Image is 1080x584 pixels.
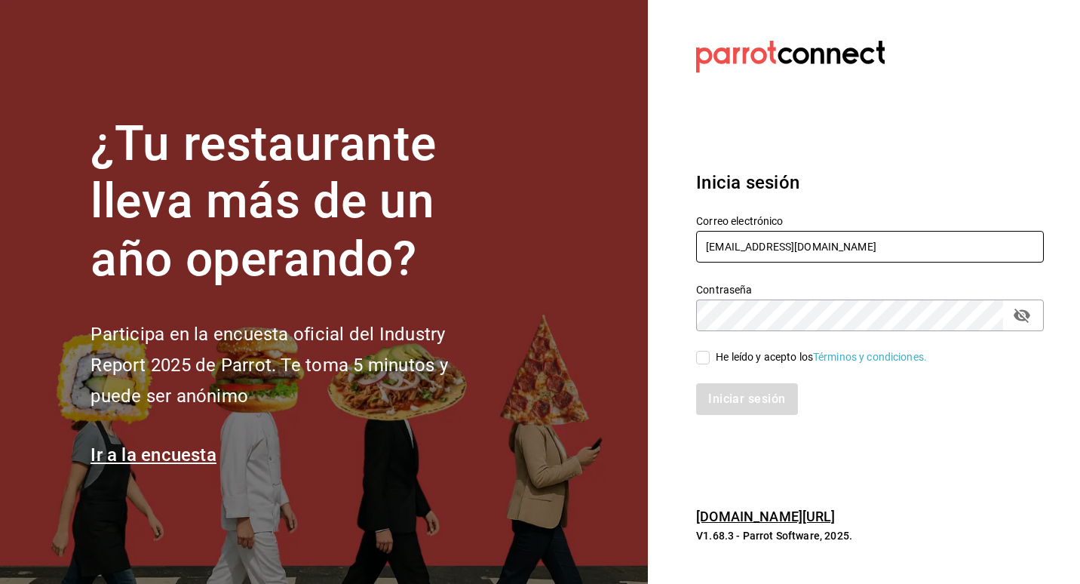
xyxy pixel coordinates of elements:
label: Contraseña [696,284,1044,294]
div: He leído y acepto los [716,349,927,365]
h3: Inicia sesión [696,169,1044,196]
h1: ¿Tu restaurante lleva más de un año operando? [91,115,498,289]
button: passwordField [1009,303,1035,328]
input: Ingresa tu correo electrónico [696,231,1044,263]
a: Términos y condiciones. [813,351,927,363]
h2: Participa en la encuesta oficial del Industry Report 2025 de Parrot. Te toma 5 minutos y puede se... [91,319,498,411]
a: [DOMAIN_NAME][URL] [696,509,835,524]
p: V1.68.3 - Parrot Software, 2025. [696,528,1044,543]
label: Correo electrónico [696,215,1044,226]
a: Ir a la encuesta [91,444,216,466]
